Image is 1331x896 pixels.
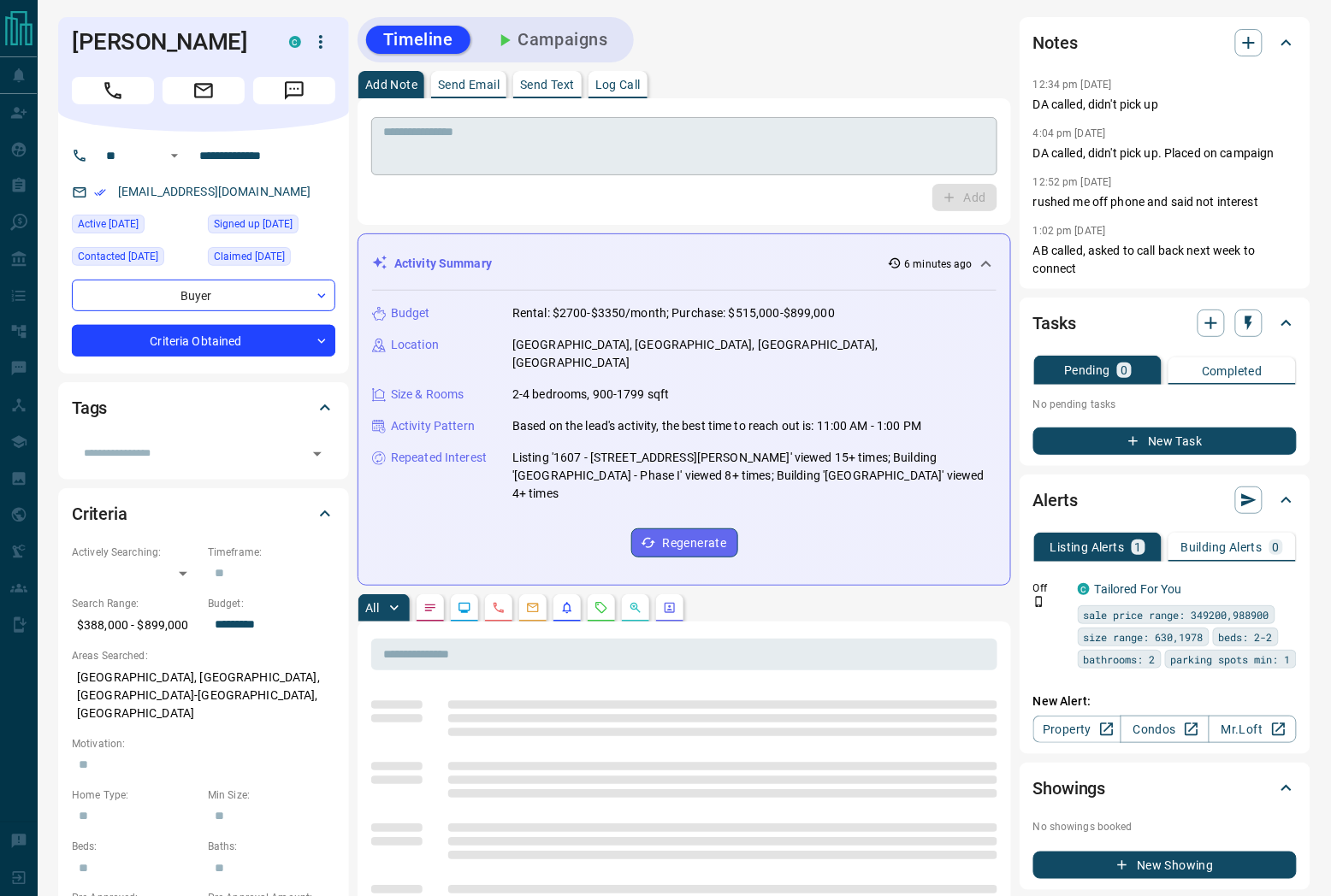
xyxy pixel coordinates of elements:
div: Buyer [72,280,335,311]
span: Call [72,77,154,104]
p: Listing Alerts [1050,541,1125,553]
p: 0 [1121,364,1127,376]
span: Claimed [DATE] [214,248,285,265]
p: 4:04 pm [DATE] [1033,127,1106,139]
button: Campaigns [477,26,625,54]
span: Signed up [DATE] [214,215,293,233]
span: Email [163,77,245,104]
div: Sat Dec 02 2017 [208,215,335,239]
p: Activity Summary [394,255,492,273]
p: Home Type: [72,787,199,803]
h2: Tasks [1033,309,1076,337]
p: Search Range: [72,596,199,611]
h2: Showings [1033,775,1106,802]
p: DA called, didn't pick up. Placed on campaign [1033,144,1297,162]
div: Activity Summary6 minutes ago [372,248,997,280]
div: condos.ca [1078,583,1090,595]
p: Actively Searching: [72,545,199,560]
p: Baths: [208,839,335,854]
p: AB called, asked to call back next week to connect [1033,242,1297,278]
p: 6 minutes ago [905,256,973,272]
span: bathrooms: 2 [1084,651,1156,668]
p: Completed [1202,365,1263,377]
div: Criteria [72,493,335,534]
div: Alerts [1033,480,1297,521]
p: Min Size: [208,787,335,803]
p: Budget: [208,596,335,611]
div: Criteria Obtained [72,325,335,357]
h2: Criteria [72,500,127,528]
p: [GEOGRAPHIC_DATA], [GEOGRAPHIC_DATA], [GEOGRAPHIC_DATA]-[GEOGRAPHIC_DATA], [GEOGRAPHIC_DATA] [72,663,335,728]
h2: Tags [72,394,107,421]
p: Send Email [438,79,500,91]
span: beds: 2-2 [1219,628,1273,645]
p: No showings booked [1033,819,1297,834]
p: No pending tasks [1033,392,1297,417]
p: $388,000 - $899,000 [72,611,199,640]
div: Notes [1033,22,1297,63]
p: Timeframe: [208,545,335,560]
p: rushed me off phone and said not interest [1033,193,1297,211]
p: Pending [1064,364,1110,376]
p: Beds: [72,839,199,854]
p: Listing '1607 - [STREET_ADDRESS][PERSON_NAME]' viewed 15+ times; Building '[GEOGRAPHIC_DATA] - Ph... [512,449,997,503]
svg: Push Notification Only [1033,596,1045,608]
p: 1 [1135,541,1142,553]
svg: Agent Actions [663,601,677,615]
p: All [365,602,379,614]
svg: Requests [595,601,608,615]
span: parking spots min: 1 [1171,651,1291,668]
p: New Alert: [1033,693,1297,710]
button: New Task [1033,427,1297,455]
div: Thu Oct 14 2021 [208,247,335,271]
span: size range: 630,1978 [1084,628,1204,645]
svg: Calls [492,601,506,615]
svg: Opportunities [629,601,642,615]
p: 12:34 pm [DATE] [1033,79,1112,91]
p: 1:02 pm [DATE] [1033,225,1106,237]
svg: Notes [423,601,437,615]
p: Areas Searched: [72,648,335,663]
p: Repeated Interest [391,449,487,467]
a: Tailored For You [1095,582,1182,596]
a: Mr.Loft [1209,716,1297,743]
span: Message [253,77,335,104]
div: condos.ca [289,36,301,48]
div: Tue Oct 14 2025 [72,215,199,239]
a: Condos [1121,716,1209,743]
button: Open [164,145,185,166]
h1: [PERSON_NAME] [72,28,263,56]
span: Active [DATE] [78,215,139,233]
svg: Lead Browsing Activity [458,601,471,615]
p: Off [1033,581,1068,596]
button: New Showing [1033,852,1297,879]
button: Open [305,442,329,466]
p: 0 [1273,541,1280,553]
p: Add Note [365,79,417,91]
div: Showings [1033,768,1297,809]
h2: Alerts [1033,486,1078,514]
span: Contacted [DATE] [78,248,158,265]
svg: Listing Alerts [560,601,574,615]
svg: Emails [526,601,540,615]
p: Building Alerts [1181,541,1263,553]
p: Log Call [595,79,641,91]
p: DA called, didn't pick up [1033,96,1297,114]
div: Tasks [1033,303,1297,344]
span: sale price range: 349200,988900 [1084,606,1269,623]
p: 12:52 pm [DATE] [1033,176,1112,188]
svg: Email Verified [94,186,106,198]
p: Send Text [520,79,575,91]
p: Rental: $2700-$3350/month; Purchase: $515,000-$899,000 [512,304,835,322]
a: [EMAIL_ADDRESS][DOMAIN_NAME] [118,185,311,198]
div: Tags [72,387,335,428]
p: Budget [391,304,430,322]
p: Motivation: [72,736,335,752]
p: Activity Pattern [391,417,475,435]
p: Location [391,336,439,354]
button: Regenerate [631,528,738,557]
p: 2-4 bedrooms, 900-1799 sqft [512,386,670,404]
h2: Notes [1033,29,1078,56]
div: Thu Oct 09 2025 [72,247,199,271]
a: Property [1033,716,1121,743]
